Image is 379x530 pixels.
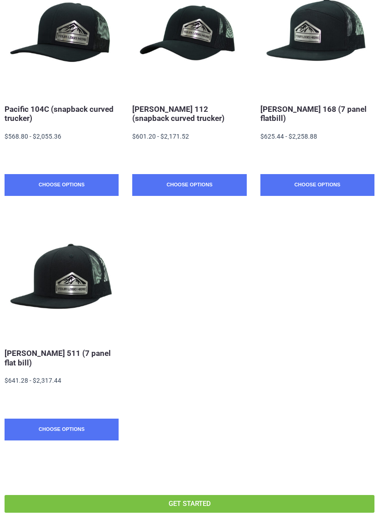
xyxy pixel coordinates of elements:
a: Choose Options [5,174,119,196]
a: Pacific 104C (snapback curved trucker) [5,105,114,123]
span: $601.20 - $2,171.52 [132,133,189,140]
a: [PERSON_NAME] 112 (snapback curved trucker) [132,105,224,123]
a: [PERSON_NAME] 168 (7 panel flatbill) [260,105,367,123]
span: $641.28 - $2,317.44 [5,377,61,384]
a: GET STARTED [5,495,374,513]
span: $625.44 - $2,258.88 [260,133,317,140]
a: [PERSON_NAME] 511 (7 panel flat bill) [5,349,111,367]
span: $568.80 - $2,055.36 [5,133,61,140]
a: Choose Options [132,174,246,196]
button: BadgeCaps - Richardson 511 [5,223,119,337]
a: Choose Options [5,419,119,440]
span: GET STARTED [169,500,211,507]
a: Choose Options [260,174,374,196]
iframe: Chat Widget [334,486,379,530]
